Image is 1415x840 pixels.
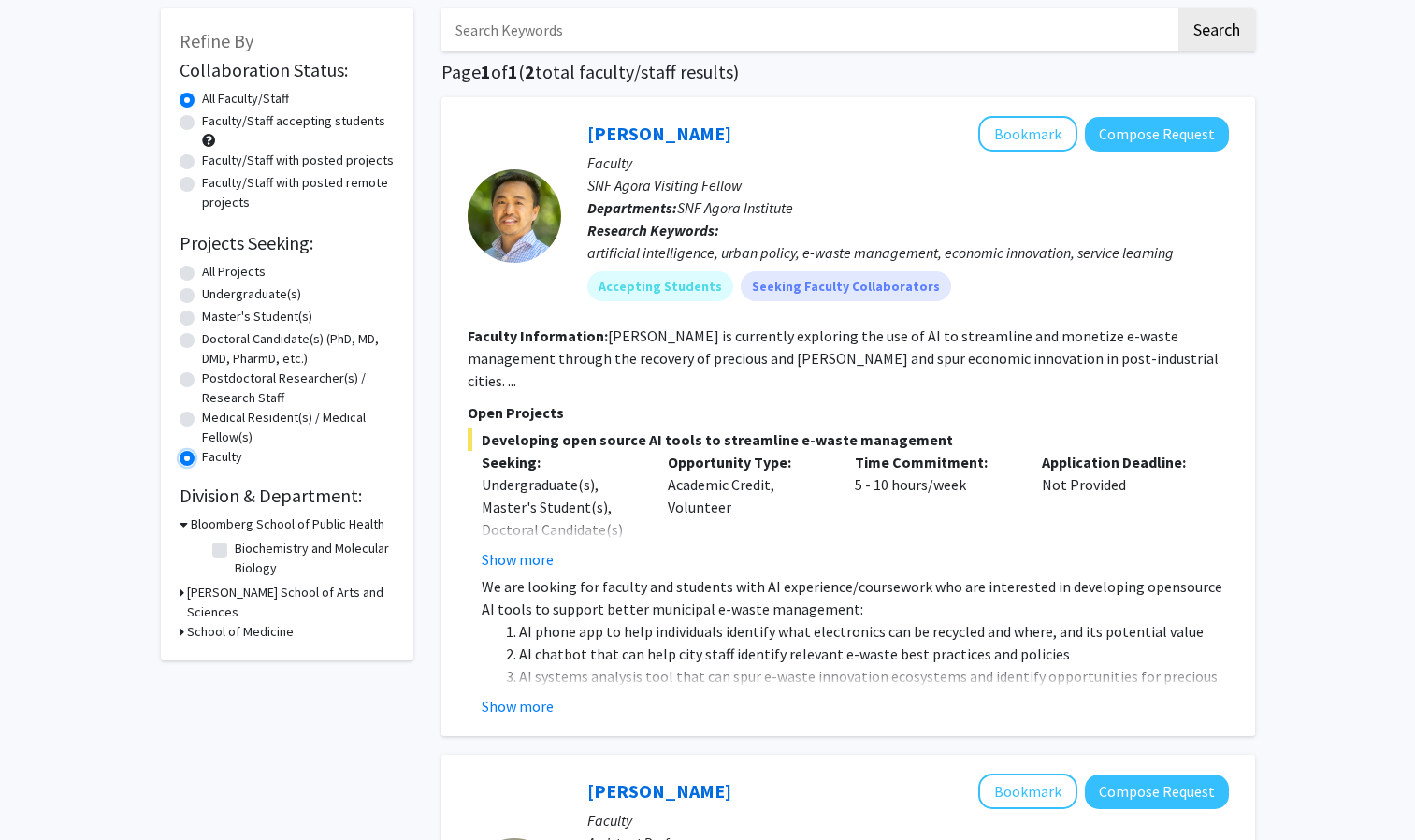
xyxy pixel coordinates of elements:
h3: School of Medicine [187,622,294,642]
div: Academic Credit, Volunteer [654,451,841,571]
p: Time Commitment: [855,451,1014,473]
iframe: Chat [14,756,79,826]
p: Open Projects [468,401,1229,424]
h2: Collaboration Status: [180,59,395,81]
p: Seeking: [482,451,641,473]
mat-chip: Accepting Students [587,271,733,301]
label: Master's Student(s) [202,307,312,326]
label: Medical Resident(s) / Medical Fellow(s) [202,408,395,447]
li: AI systems analysis tool that can spur e-waste innovation ecosystems and identify opportunities f... [519,665,1229,710]
p: Application Deadline: [1042,451,1201,473]
div: Undergraduate(s), Master's Student(s), Doctoral Candidate(s) (PhD, MD, DMD, PharmD, etc.), Postdo... [482,473,641,653]
li: AI chatbot that can help city staff identify relevant e-waste best practices and policies [519,643,1229,665]
label: Faculty/Staff with posted remote projects [202,173,395,212]
button: Search [1178,8,1255,51]
p: Faculty [587,809,1229,832]
label: Faculty/Staff accepting students [202,111,385,131]
button: Show more [482,695,554,717]
label: Faculty/Staff with posted projects [202,151,394,170]
label: Faculty [202,447,242,467]
label: Biochemistry and Molecular Biology [235,539,390,578]
label: All Projects [202,262,266,282]
a: [PERSON_NAME] [587,122,731,145]
span: Refine By [180,29,253,52]
span: Developing open source AI tools to streamline e-waste management [468,428,1229,451]
b: Faculty Information: [468,326,608,345]
input: Search Keywords [441,8,1176,51]
b: Departments: [587,198,677,217]
h1: Page of ( total faculty/staff results) [441,61,1255,83]
button: Compose Request to Utthara Nayar [1085,775,1229,809]
label: Undergraduate(s) [202,284,301,304]
p: SNF Agora Visiting Fellow [587,174,1229,196]
label: Postdoctoral Researcher(s) / Research Staff [202,369,395,408]
div: artificial intelligence, urban policy, e-waste management, economic innovation, service learning [587,241,1229,264]
button: Show more [482,548,554,571]
h2: Division & Department: [180,485,395,507]
p: Faculty [587,152,1229,174]
span: 1 [481,60,491,83]
b: Research Keywords: [587,221,719,239]
h3: Bloomberg School of Public Health [191,514,384,534]
div: Not Provided [1028,451,1215,571]
mat-chip: Seeking Faculty Collaborators [741,271,951,301]
span: SNF Agora Institute [677,198,793,217]
h2: Projects Seeking: [180,232,395,254]
p: Opportunity Type: [668,451,827,473]
label: Doctoral Candidate(s) (PhD, MD, DMD, PharmD, etc.) [202,329,395,369]
span: 1 [508,60,518,83]
span: 2 [525,60,535,83]
div: 5 - 10 hours/week [841,451,1028,571]
a: [PERSON_NAME] [587,779,731,803]
button: Add Utthara Nayar to Bookmarks [978,774,1077,809]
button: Add David Park to Bookmarks [978,116,1077,152]
h3: [PERSON_NAME] School of Arts and Sciences [187,583,395,622]
button: Compose Request to David Park [1085,117,1229,152]
p: We are looking for faculty and students with AI experience/coursework who are interested in devel... [482,575,1229,620]
label: All Faculty/Staff [202,89,289,109]
fg-read-more: [PERSON_NAME] is currently exploring the use of AI to streamline and monetize e-waste management ... [468,326,1219,390]
li: AI phone app to help individuals identify what electronics can be recycled and where, and its pot... [519,620,1229,643]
